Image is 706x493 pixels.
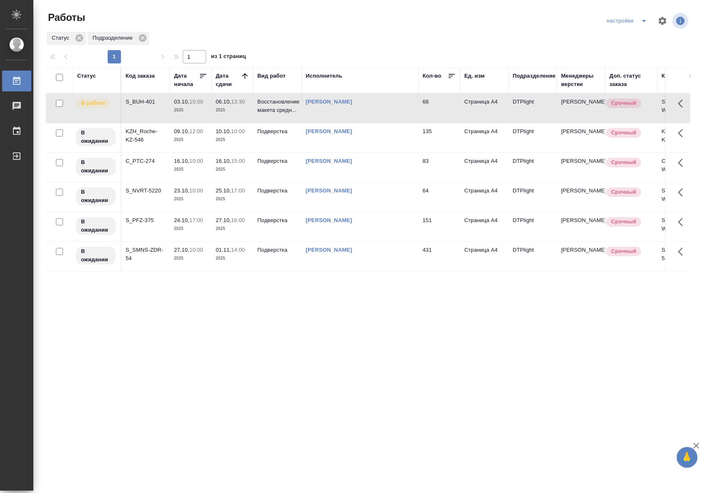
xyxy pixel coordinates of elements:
p: Срочный [611,158,636,167]
td: DTPlight [509,182,557,212]
div: split button [605,14,653,28]
div: Исполнитель назначен, приступать к работе пока рано [75,246,116,265]
td: S_BUH-401-WK-005 [658,94,706,123]
div: Исполнитель назначен, приступать к работе пока рано [75,157,116,177]
p: В ожидании [81,158,111,175]
td: 135 [419,123,460,152]
td: S_NVRT-5220-WK-013 [658,182,706,212]
p: 23.10, [174,187,189,194]
p: 2025 [174,225,207,233]
p: 2025 [174,195,207,203]
p: 10:00 [189,158,203,164]
p: 24.10, [174,217,189,223]
div: S_BUH-401 [126,98,166,106]
p: 27.10, [174,247,189,253]
p: 10:00 [189,247,203,253]
div: Доп. статус заказа [610,72,653,88]
p: 2025 [216,165,249,174]
div: Вид работ [257,72,286,80]
div: Исполнитель назначен, приступать к работе пока рано [75,187,116,206]
td: Страница А4 [460,212,509,241]
div: C_PTC-274 [126,157,166,165]
p: 12:00 [189,128,203,134]
span: Настроить таблицу [653,11,673,31]
p: 2025 [216,225,249,233]
td: 64 [419,182,460,212]
p: 15:00 [231,158,245,164]
div: Кол-во [423,72,441,80]
p: 2025 [174,165,207,174]
div: Ед. изм [464,72,485,80]
p: 2025 [174,254,207,263]
div: Дата сдачи [216,72,241,88]
div: Исполнитель назначен, приступать к работе пока рано [75,127,116,147]
div: Код заказа [126,72,155,80]
p: В ожидании [81,188,111,205]
p: Подразделение [93,34,136,42]
div: Дата начала [174,72,199,88]
button: Здесь прячутся важные кнопки [673,123,693,143]
td: DTPlight [509,242,557,271]
p: 14:00 [231,247,245,253]
span: 🙏 [680,449,694,466]
div: Код работы [662,72,694,80]
p: 2025 [216,254,249,263]
div: S_SMNS-ZDR-54 [126,246,166,263]
p: Статус [52,34,72,42]
span: Работы [46,11,85,24]
p: 2025 [216,195,249,203]
p: Восстановление макета средн... [257,98,298,114]
td: C_PTC-274-WK-001 [658,153,706,182]
p: Подверстка [257,157,298,165]
p: 10:00 [231,128,245,134]
button: 🙏 [677,447,698,468]
td: Страница А4 [460,153,509,182]
p: В ожидании [81,247,111,264]
td: KZH_Roche-KZ-546-WK-011 [658,123,706,152]
a: [PERSON_NAME] [306,99,352,105]
td: Страница А4 [460,94,509,123]
p: 16.10, [174,158,189,164]
div: S_NVRT-5220 [126,187,166,195]
p: 01.11, [216,247,231,253]
td: S_SMNS-ZDR-54-WK-024 [658,242,706,271]
p: 10.10, [216,128,231,134]
button: Здесь прячутся важные кнопки [673,212,693,232]
p: 09.10, [174,128,189,134]
a: [PERSON_NAME] [306,247,352,253]
div: S_PFZ-375 [126,216,166,225]
p: 10:00 [189,187,203,194]
p: 03.10, [174,99,189,105]
p: [PERSON_NAME] [561,246,601,254]
p: Срочный [611,188,636,196]
p: 06.10, [216,99,231,105]
div: Исполнитель [306,72,343,80]
p: В ожидании [81,129,111,145]
td: 151 [419,212,460,241]
span: Посмотреть информацию [673,13,690,29]
td: S_PFZ-375-WK-007 [658,212,706,241]
div: Исполнитель выполняет работу [75,98,116,109]
div: Статус [47,32,86,45]
p: 13:30 [231,99,245,105]
div: KZH_Roche-KZ-546 [126,127,166,144]
p: Подверстка [257,187,298,195]
p: 2025 [174,136,207,144]
p: [PERSON_NAME] [561,98,601,106]
button: Здесь прячутся важные кнопки [673,94,693,114]
td: DTPlight [509,212,557,241]
p: 17:00 [189,217,203,223]
div: Менеджеры верстки [561,72,601,88]
p: [PERSON_NAME] [561,187,601,195]
td: 83 [419,153,460,182]
td: DTPlight [509,123,557,152]
td: Страница А4 [460,182,509,212]
p: В ожидании [81,217,111,234]
p: Срочный [611,129,636,137]
td: DTPlight [509,153,557,182]
p: В работе [81,99,105,107]
p: [PERSON_NAME] [561,216,601,225]
p: 25.10, [216,187,231,194]
p: [PERSON_NAME] [561,127,601,136]
div: Исполнитель назначен, приступать к работе пока рано [75,216,116,236]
